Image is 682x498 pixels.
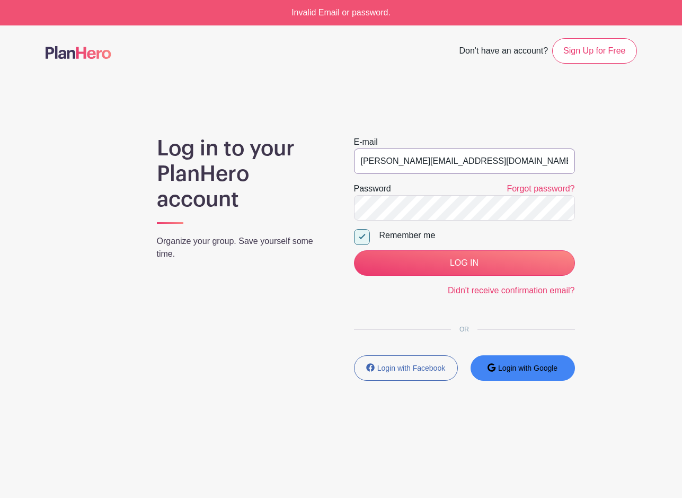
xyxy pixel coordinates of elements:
input: LOG IN [354,250,575,276]
small: Login with Facebook [377,364,445,372]
label: E-mail [354,136,378,148]
span: Don't have an account? [459,40,548,64]
h1: Log in to your PlanHero account [157,136,329,212]
a: Forgot password? [507,184,574,193]
p: Organize your group. Save yourself some time. [157,235,329,260]
img: logo-507f7623f17ff9eddc593b1ce0a138ce2505c220e1c5a4e2b4648c50719b7d32.svg [46,46,111,59]
button: Login with Google [471,355,575,381]
small: Login with Google [498,364,557,372]
a: Didn't receive confirmation email? [448,286,575,295]
span: OR [451,326,477,333]
div: Remember me [379,229,575,242]
label: Password [354,182,391,195]
a: Sign Up for Free [552,38,636,64]
input: e.g. julie@eventco.com [354,148,575,174]
button: Login with Facebook [354,355,458,381]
